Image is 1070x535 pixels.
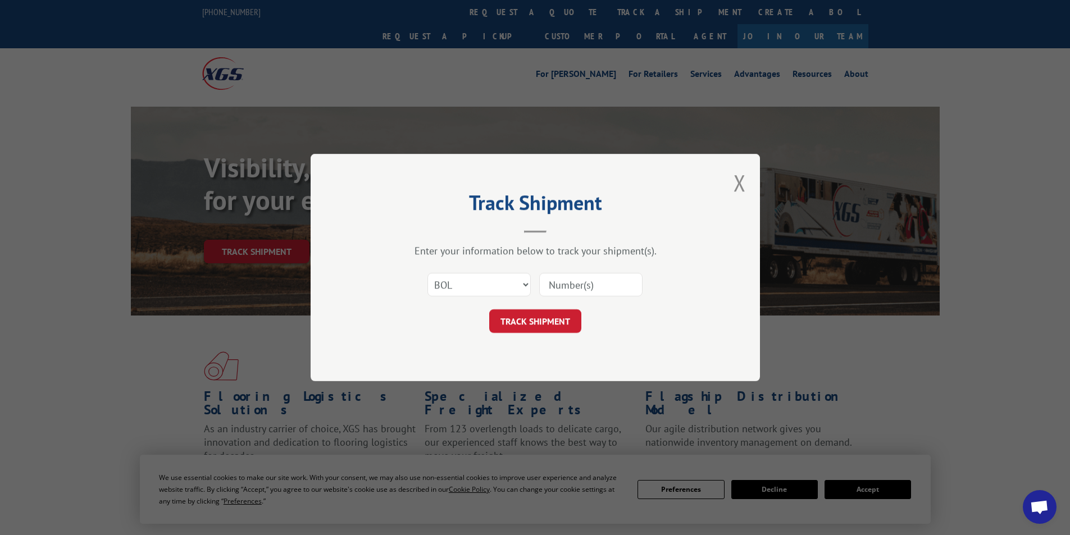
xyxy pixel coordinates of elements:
[367,244,704,257] div: Enter your information below to track your shipment(s).
[1023,490,1057,524] a: Open chat
[539,273,643,296] input: Number(s)
[367,195,704,216] h2: Track Shipment
[734,168,746,198] button: Close modal
[489,309,581,333] button: TRACK SHIPMENT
